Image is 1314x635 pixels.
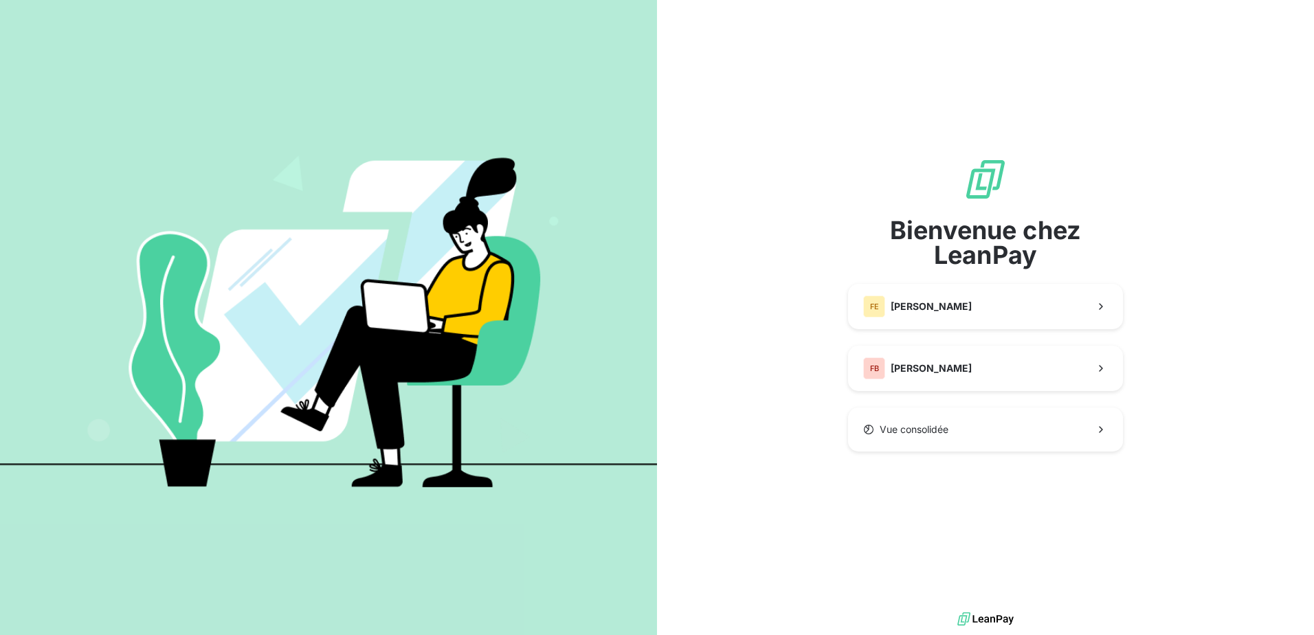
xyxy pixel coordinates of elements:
[863,296,885,317] div: FE
[863,357,885,379] div: FB
[848,218,1123,267] span: Bienvenue chez LeanPay
[848,284,1123,329] button: FE[PERSON_NAME]
[891,300,972,313] span: [PERSON_NAME]
[891,361,972,375] span: [PERSON_NAME]
[848,408,1123,452] button: Vue consolidée
[880,423,948,436] span: Vue consolidée
[964,157,1007,201] img: logo sigle
[957,609,1014,630] img: logo
[848,346,1123,391] button: FB[PERSON_NAME]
